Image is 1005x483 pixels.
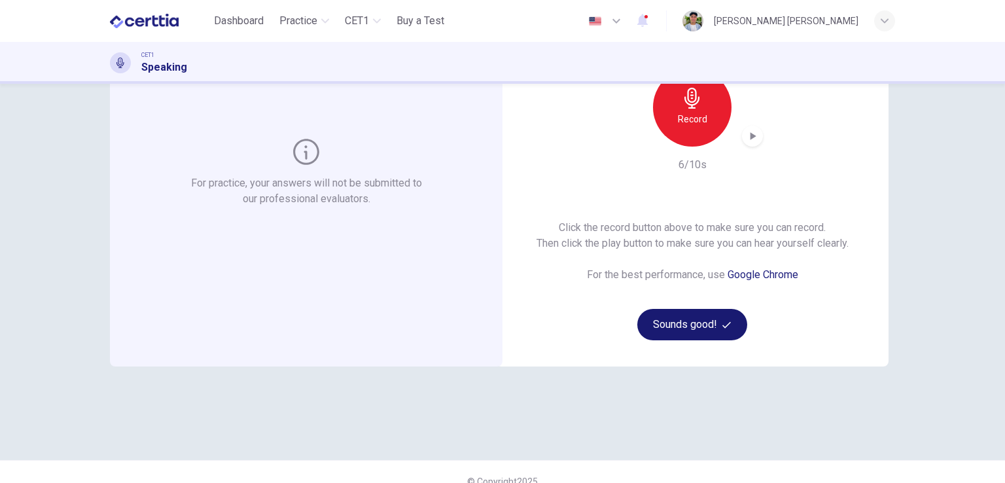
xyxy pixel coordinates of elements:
img: CERTTIA logo [110,8,179,34]
h6: Record [678,111,707,127]
span: Dashboard [214,13,264,29]
button: Sounds good! [637,309,747,340]
span: Buy a Test [397,13,444,29]
h6: 6/10s [679,157,707,173]
button: Buy a Test [391,9,450,33]
button: CET1 [340,9,386,33]
span: CET1 [141,50,154,60]
span: Practice [279,13,317,29]
div: [PERSON_NAME] [PERSON_NAME] [714,13,858,29]
h1: Speaking [141,60,187,75]
img: Profile picture [682,10,703,31]
button: Dashboard [209,9,269,33]
a: CERTTIA logo [110,8,209,34]
a: Google Chrome [728,268,798,281]
img: en [587,16,603,26]
button: Practice [274,9,334,33]
span: CET1 [345,13,369,29]
h6: For the best performance, use [587,267,798,283]
h6: For practice, your answers will not be submitted to our professional evaluators. [188,175,425,207]
button: Record [653,68,732,147]
h6: Click the record button above to make sure you can record. Then click the play button to make sur... [537,220,849,251]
